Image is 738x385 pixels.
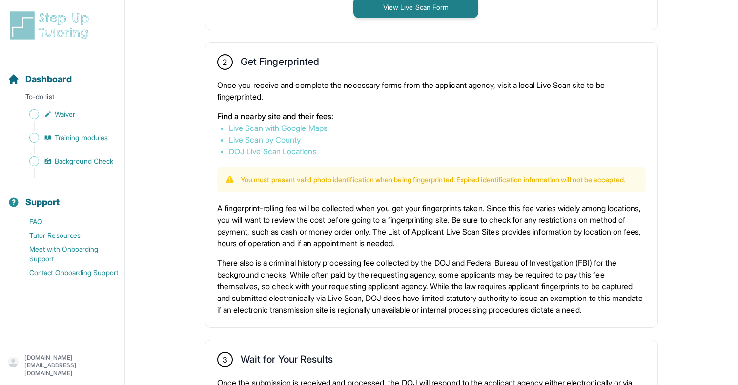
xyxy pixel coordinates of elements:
span: Training modules [55,133,108,143]
a: DOJ Live Scan Locations [229,147,317,156]
span: Background Check [55,156,113,166]
a: Dashboard [8,72,72,86]
span: Support [25,195,60,209]
button: [DOMAIN_NAME][EMAIL_ADDRESS][DOMAIN_NAME] [8,354,117,377]
h2: Get Fingerprinted [241,56,319,71]
a: Training modules [8,131,124,145]
p: [DOMAIN_NAME][EMAIL_ADDRESS][DOMAIN_NAME] [24,354,117,377]
img: logo [8,10,95,41]
a: Contact Onboarding Support [8,266,124,279]
p: Find a nearby site and their fees: [217,110,646,122]
a: Waiver [8,107,124,121]
a: Meet with Onboarding Support [8,242,124,266]
a: Live Scan with Google Maps [229,123,328,133]
span: Waiver [55,109,75,119]
span: 3 [223,354,227,365]
p: To-do list [4,92,121,106]
p: There also is a criminal history processing fee collected by the DOJ and Federal Bureau of Invest... [217,257,646,316]
button: Dashboard [4,57,121,90]
span: 2 [223,56,227,68]
a: Background Check [8,154,124,168]
p: A fingerprint-rolling fee will be collected when you get your fingerprints taken. Since this fee ... [217,202,646,249]
h2: Wait for Your Results [241,353,333,369]
p: Once you receive and complete the necessary forms from the applicant agency, visit a local Live S... [217,79,646,103]
button: Support [4,180,121,213]
a: Live Scan by County [229,135,301,145]
a: FAQ [8,215,124,229]
a: View Live Scan Form [353,2,478,12]
a: Tutor Resources [8,229,124,242]
span: Dashboard [25,72,72,86]
p: You must present valid photo identification when being fingerprinted. Expired identification info... [241,175,625,185]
